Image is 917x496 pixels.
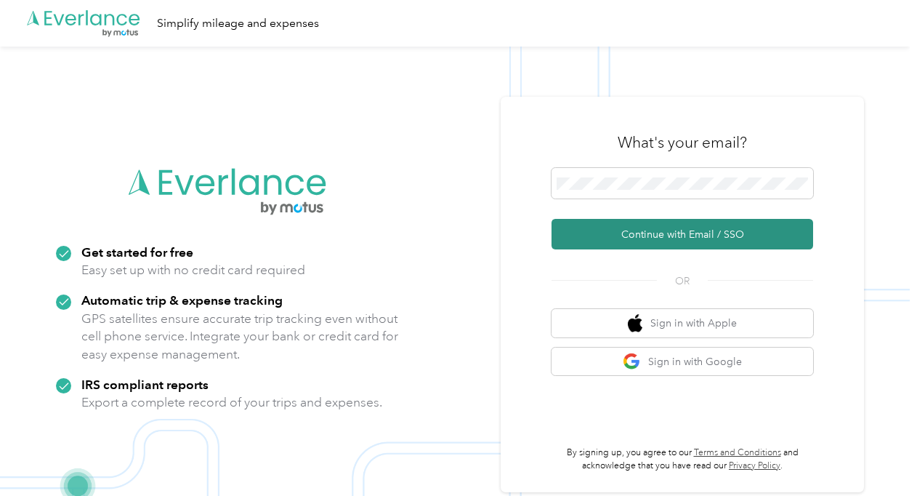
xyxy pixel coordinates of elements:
strong: Get started for free [81,244,193,260]
p: GPS satellites ensure accurate trip tracking even without cell phone service. Integrate your bank... [81,310,399,364]
img: google logo [623,353,641,371]
p: Easy set up with no credit card required [81,261,305,279]
img: apple logo [628,314,642,332]
button: google logoSign in with Google [552,348,813,376]
strong: Automatic trip & expense tracking [81,292,283,308]
strong: IRS compliant reports [81,377,209,392]
a: Privacy Policy [729,460,780,471]
h3: What's your email? [618,132,747,153]
p: Export a complete record of your trips and expenses. [81,393,382,412]
p: By signing up, you agree to our and acknowledge that you have read our . [552,447,813,472]
button: apple logoSign in with Apple [552,309,813,337]
button: Continue with Email / SSO [552,219,813,249]
span: OR [657,273,708,289]
div: Simplify mileage and expenses [157,15,319,33]
a: Terms and Conditions [694,447,781,458]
